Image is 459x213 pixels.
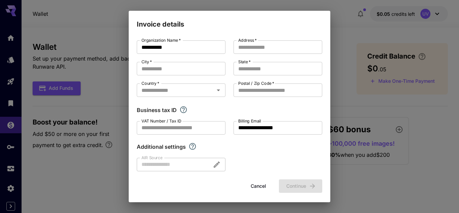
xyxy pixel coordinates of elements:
[141,37,181,43] label: Organization Name
[243,179,274,193] button: Cancel
[141,118,181,124] label: VAT Number / Tax ID
[179,106,187,114] svg: If you are a business tax registrant, please enter your business tax ID here.
[141,80,159,86] label: Country
[141,155,162,161] label: AIR Source
[238,37,257,43] label: Address
[238,118,261,124] label: Billing Email
[141,59,152,65] label: City
[238,80,274,86] label: Postal / Zip Code
[137,106,177,114] p: Business tax ID
[189,142,197,150] svg: Explore additional customization settings
[129,11,330,30] h2: Invoice details
[137,143,186,151] p: Additional settings
[214,85,223,95] button: Open
[238,59,251,65] label: State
